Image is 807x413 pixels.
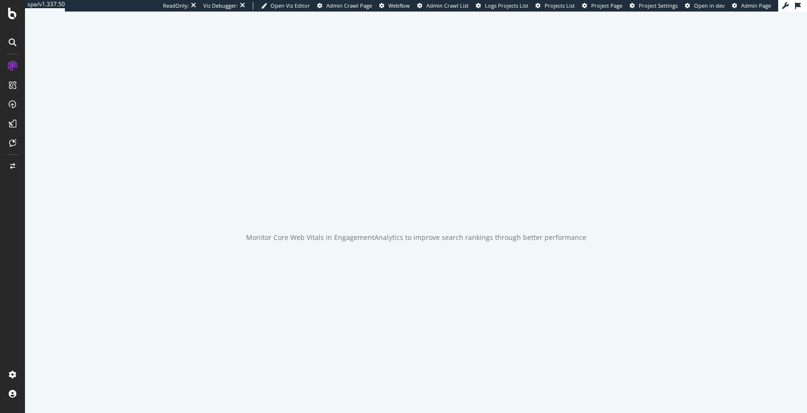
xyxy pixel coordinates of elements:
a: Project Page [582,2,622,10]
span: Open in dev [694,2,725,9]
span: Admin Crawl Page [326,2,372,9]
a: Admin Crawl Page [317,2,372,10]
div: animation [382,183,451,217]
a: Logs Projects List [476,2,528,10]
span: Projects List [545,2,575,9]
span: Admin Crawl List [426,2,469,9]
a: Admin Page [732,2,771,10]
a: Webflow [379,2,410,10]
span: Project Page [591,2,622,9]
div: Monitor Core Web Vitals in EngagementAnalytics to improve search rankings through better performance [246,233,586,242]
div: ReadOnly: [163,2,189,10]
span: Project Settings [639,2,678,9]
span: Logs Projects List [485,2,528,9]
a: Projects List [535,2,575,10]
a: Admin Crawl List [417,2,469,10]
a: Project Settings [630,2,678,10]
span: Admin Page [741,2,771,9]
span: Open Viz Editor [271,2,310,9]
a: Open Viz Editor [261,2,310,10]
span: Webflow [388,2,410,9]
a: Open in dev [685,2,725,10]
div: Viz Debugger: [203,2,238,10]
